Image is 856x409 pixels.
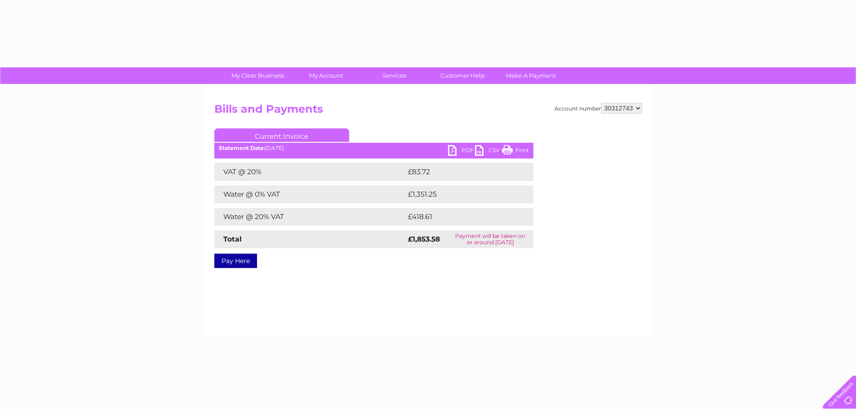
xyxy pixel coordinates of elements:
a: Services [357,67,431,84]
a: Print [502,145,529,158]
td: £1,351.25 [406,185,518,203]
b: Statement Date: [219,145,265,151]
a: Customer Help [426,67,500,84]
a: My Account [289,67,363,84]
strong: Total [223,235,242,243]
a: Current Invoice [214,128,349,142]
strong: £1,853.58 [408,235,440,243]
td: Water @ 0% VAT [214,185,406,203]
td: £83.72 [406,163,515,181]
td: Water @ 20% VAT [214,208,406,226]
h2: Bills and Payments [214,103,642,120]
td: VAT @ 20% [214,163,406,181]
div: [DATE] [214,145,533,151]
div: Account number [554,103,642,114]
td: Payment will be taken on or around [DATE] [448,230,533,248]
a: PDF [448,145,475,158]
td: £418.61 [406,208,516,226]
a: Make A Payment [494,67,568,84]
a: CSV [475,145,502,158]
a: Pay Here [214,254,257,268]
a: My Clear Business [221,67,295,84]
